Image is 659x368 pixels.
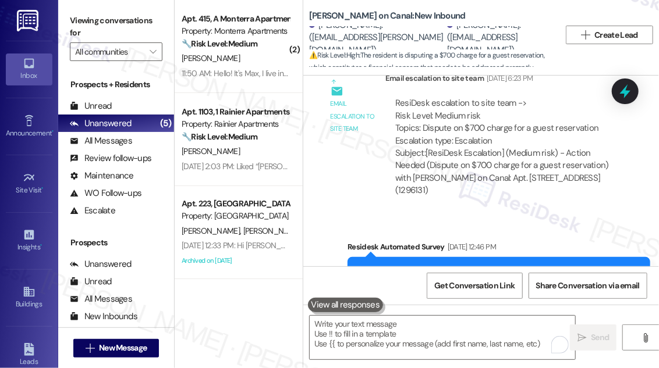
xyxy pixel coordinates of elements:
div: Unanswered [70,258,132,270]
span: Get Conversation Link [434,280,515,292]
span: [PERSON_NAME] [182,53,240,63]
div: Escalate [70,205,115,217]
div: WO Follow-ups [70,187,141,199]
strong: ⚠️ Risk Level: High [309,51,359,60]
div: Hi [PERSON_NAME] and [PERSON_NAME], how are you? We're checking in to ask if you have any questio... [357,266,632,316]
div: Unread [70,276,112,288]
span: Send [591,331,609,344]
div: [PERSON_NAME]. ([EMAIL_ADDRESS][PERSON_NAME][DOMAIN_NAME]) [309,19,444,56]
input: All communities [75,42,144,61]
div: Maintenance [70,170,134,182]
span: [PERSON_NAME] [182,146,240,156]
div: Unread [70,100,112,112]
label: Viewing conversations for [70,12,162,42]
button: New Message [73,339,160,358]
span: [PERSON_NAME] [182,226,243,236]
div: Property: [GEOGRAPHIC_DATA] [182,210,289,222]
div: New Inbounds [70,310,137,323]
span: Create Lead [595,29,638,41]
a: Inbox [6,53,52,85]
div: All Messages [70,293,132,305]
strong: 🔧 Risk Level: Medium [182,38,257,49]
div: Property: Rainier Apartments [182,118,289,130]
strong: 🔧 Risk Level: Medium [182,131,257,142]
div: (5) [157,115,174,133]
a: Site Visit • [6,168,52,199]
span: New Message [99,342,147,354]
div: Apt. 1103, 1 Rainier Apartments [182,106,289,118]
button: Create Lead [566,26,653,44]
div: Property: Monterra Apartments [182,25,289,37]
div: Archived on [DATE] [180,253,290,268]
b: [PERSON_NAME] on Canal: New Inbound [309,10,466,22]
div: [DATE] 6:23 PM [484,72,533,84]
div: Email escalation to site team [331,98,376,135]
span: Share Conversation via email [536,280,640,292]
span: • [52,127,54,135]
button: Get Conversation Link [427,273,522,299]
div: Prospects [58,237,174,249]
div: Unanswered [70,117,132,130]
span: • [40,241,42,249]
span: • [42,184,44,192]
div: ResiDesk escalation to site team -> Risk Level: Medium risk Topics: Dispute on $700 charge for a ... [395,97,614,147]
div: Review follow-ups [70,152,151,165]
a: Insights • [6,225,52,256]
i:  [581,30,590,40]
i:  [150,47,156,56]
div: Apt. 223, [GEOGRAPHIC_DATA] [182,198,289,210]
i:  [642,333,650,342]
div: [DATE] 12:46 PM [445,241,496,253]
div: Apt. 415, A Monterra Apartments [182,13,289,25]
span: [PERSON_NAME] [243,226,302,236]
button: Share Conversation via email [529,273,647,299]
img: ResiDesk Logo [17,10,41,31]
div: [PERSON_NAME]. ([EMAIL_ADDRESS][DOMAIN_NAME]) [447,19,551,56]
div: Subject: [ResiDesk Escalation] (Medium risk) - Action Needed (Dispute on $700 charge for a guest ... [395,147,614,197]
i:  [86,344,94,353]
div: Email escalation to site team [385,72,623,88]
textarea: To enrich screen reader interactions, please activate Accessibility in Grammarly extension settings [310,316,575,359]
a: Buildings [6,282,52,313]
div: All Messages [70,135,132,147]
i:  [577,333,586,342]
span: : The resident is disputing a $700 charge for a guest reservation, which constitutes a financial ... [309,49,560,74]
button: Send [570,324,617,351]
div: Residesk Automated Survey [348,241,650,257]
div: Prospects + Residents [58,78,174,91]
